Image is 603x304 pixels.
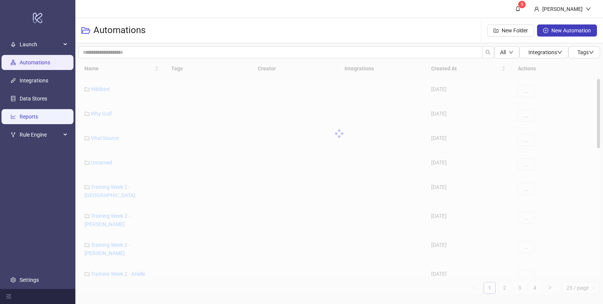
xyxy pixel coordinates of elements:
button: Integrationsdown [519,46,568,58]
span: menu-fold [6,294,11,299]
span: bell [515,6,520,11]
span: All [500,49,506,55]
span: New Folder [502,27,528,33]
span: fork [11,132,16,137]
button: New Folder [487,24,534,36]
span: down [557,50,562,55]
span: search [485,50,491,55]
span: user [534,6,539,12]
span: 9 [521,2,523,7]
span: down [586,6,591,12]
span: down [509,50,513,55]
button: Alldown [494,46,519,58]
span: Tags [577,49,594,55]
span: folder-add [493,28,499,33]
sup: 9 [518,1,526,8]
span: Rule Engine [20,127,61,142]
button: Tagsdown [568,46,600,58]
a: Reports [20,114,38,120]
span: plus-circle [543,28,548,33]
a: Data Stores [20,96,47,102]
a: Automations [20,59,50,65]
button: New Automation [537,24,597,36]
a: Settings [20,277,39,283]
span: rocket [11,42,16,47]
div: [PERSON_NAME] [539,5,586,13]
span: Integrations [528,49,562,55]
a: Integrations [20,78,48,84]
span: folder-open [81,26,90,35]
span: New Automation [551,27,591,33]
h3: Automations [93,24,145,36]
span: down [589,50,594,55]
span: Launch [20,37,61,52]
